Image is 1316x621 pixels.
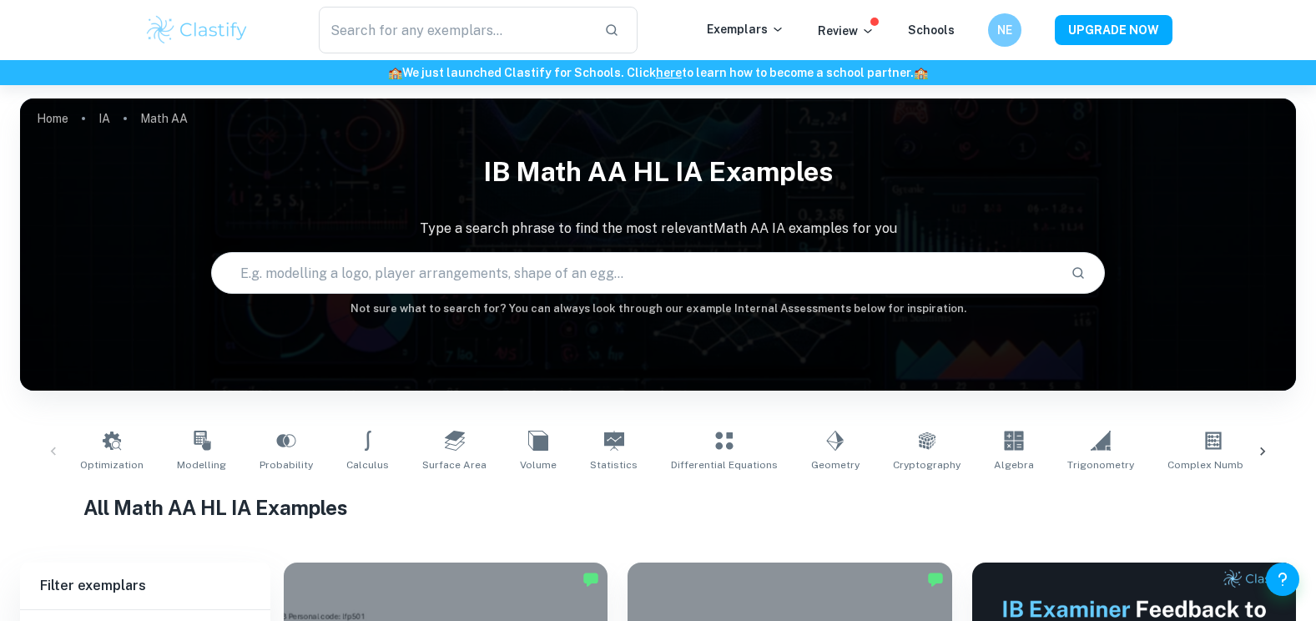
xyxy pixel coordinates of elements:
[212,250,1056,296] input: E.g. modelling a logo, player arrangements, shape of an egg...
[656,66,682,79] a: here
[927,571,944,588] img: Marked
[914,66,928,79] span: 🏫
[319,7,592,53] input: Search for any exemplars...
[1067,457,1134,472] span: Trigonometry
[1064,259,1092,287] button: Search
[893,457,961,472] span: Cryptography
[994,457,1034,472] span: Algebra
[20,563,270,609] h6: Filter exemplars
[707,20,784,38] p: Exemplars
[260,457,313,472] span: Probability
[3,63,1313,82] h6: We just launched Clastify for Schools. Click to learn how to become a school partner.
[37,107,68,130] a: Home
[908,23,955,37] a: Schools
[1266,563,1299,596] button: Help and Feedback
[995,21,1014,39] h6: NE
[177,457,226,472] span: Modelling
[388,66,402,79] span: 🏫
[811,457,860,472] span: Geometry
[671,457,778,472] span: Differential Equations
[20,300,1296,317] h6: Not sure what to search for? You can always look through our example Internal Assessments below f...
[582,571,599,588] img: Marked
[520,457,557,472] span: Volume
[422,457,487,472] span: Surface Area
[144,13,250,47] img: Clastify logo
[80,457,144,472] span: Optimization
[20,145,1296,199] h1: IB Math AA HL IA examples
[140,109,188,128] p: Math AA
[83,492,1232,523] h1: All Math AA HL IA Examples
[20,219,1296,239] p: Type a search phrase to find the most relevant Math AA IA examples for you
[988,13,1021,47] button: NE
[98,107,110,130] a: IA
[818,22,875,40] p: Review
[346,457,389,472] span: Calculus
[590,457,638,472] span: Statistics
[1055,15,1172,45] button: UPGRADE NOW
[1167,457,1259,472] span: Complex Numbers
